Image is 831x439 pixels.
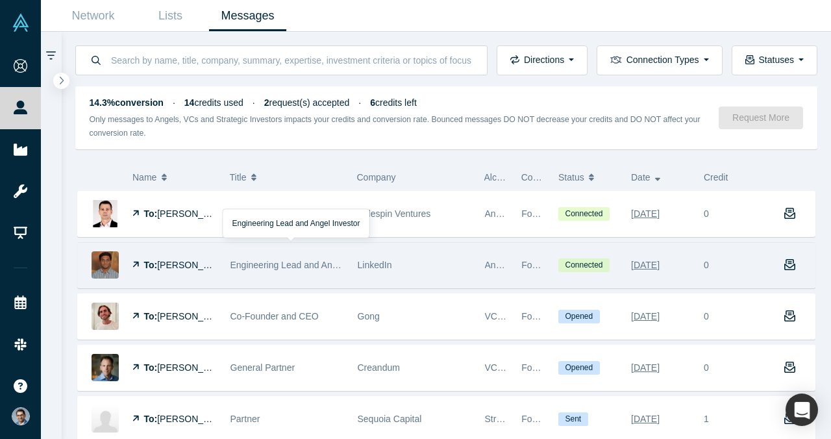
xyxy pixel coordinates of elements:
[704,172,728,182] span: Credit
[230,414,260,424] span: Partner
[732,45,817,75] button: Statuses
[358,97,361,108] span: ·
[558,258,610,272] span: Connected
[92,405,119,433] img: Stephanie Zhan's Profile Image
[358,208,431,219] span: Sidespin Ventures
[597,45,722,75] button: Connection Types
[631,164,690,191] button: Date
[157,208,232,219] span: [PERSON_NAME]
[132,164,156,191] span: Name
[144,208,158,219] strong: To:
[358,311,380,321] span: Gong
[485,260,688,270] span: Angel, Strategic Investor, Mentor, Channel Partner
[357,172,396,182] span: Company
[92,303,119,330] img: Raphael Danilo's Profile Image
[264,97,269,108] strong: 2
[358,414,422,424] span: Sequoia Capital
[485,414,556,424] span: Strategic Investor
[521,172,589,182] span: Connection Type
[370,97,375,108] strong: 6
[157,311,232,321] span: [PERSON_NAME]
[558,361,600,375] span: Opened
[157,414,232,424] span: [PERSON_NAME]
[558,412,588,426] span: Sent
[132,1,209,31] a: Lists
[558,164,617,191] button: Status
[264,97,350,108] span: request(s) accepted
[110,45,473,75] input: Search by name, title, company, summary, expertise, investment criteria or topics of focus
[144,311,158,321] strong: To:
[631,305,660,328] div: [DATE]
[144,260,158,270] strong: To:
[230,311,319,321] span: Co-Founder and CEO
[704,258,709,272] div: 0
[209,1,286,31] a: Messages
[230,164,343,191] button: Title
[184,97,243,108] span: credits used
[157,362,232,373] span: [PERSON_NAME]
[184,97,195,108] strong: 14
[521,362,597,373] span: Founder Reachout
[631,408,660,431] div: [DATE]
[521,414,597,424] span: Founder Reachout
[12,14,30,32] img: Alchemist Vault Logo
[485,208,559,219] span: Angel, VC, Mentor
[521,311,597,321] span: Founder Reachout
[253,97,255,108] span: ·
[631,357,660,379] div: [DATE]
[230,260,380,270] span: Engineering Lead and Angel Investor
[631,203,660,225] div: [DATE]
[631,254,660,277] div: [DATE]
[92,200,119,227] img: Istvan Jonyer's Profile Image
[230,208,304,219] span: Managing Director
[521,260,597,270] span: Founder Reachout
[90,115,701,138] small: Only messages to Angels, VCs and Strategic Investors impacts your credits and conversion rate. Bo...
[370,97,417,108] span: credits left
[92,354,119,381] img: Johan Brenner's Profile Image
[144,414,158,424] strong: To:
[484,172,545,182] span: Alchemist Role
[90,97,164,108] strong: 14.3% conversion
[497,45,588,75] button: Directions
[631,164,651,191] span: Date
[704,207,709,221] div: 0
[230,362,295,373] span: General Partner
[704,361,709,375] div: 0
[132,164,216,191] button: Name
[558,207,610,221] span: Connected
[485,362,531,373] span: VC, Mentor
[558,310,600,323] span: Opened
[521,208,597,219] span: Founder Reachout
[12,407,30,425] img: VP Singh's Account
[558,164,584,191] span: Status
[173,97,175,108] span: ·
[157,260,309,270] span: [PERSON_NAME] [PERSON_NAME]
[92,251,119,279] img: Avinash Gupta Konda's Profile Image
[358,260,392,270] span: LinkedIn
[704,310,709,323] div: 0
[358,362,400,373] span: Creandum
[55,1,132,31] a: Network
[230,164,247,191] span: Title
[485,311,721,321] span: VC, Acquirer, Mentor, Lecturer, Channel Partner, Customer
[144,362,158,373] strong: To:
